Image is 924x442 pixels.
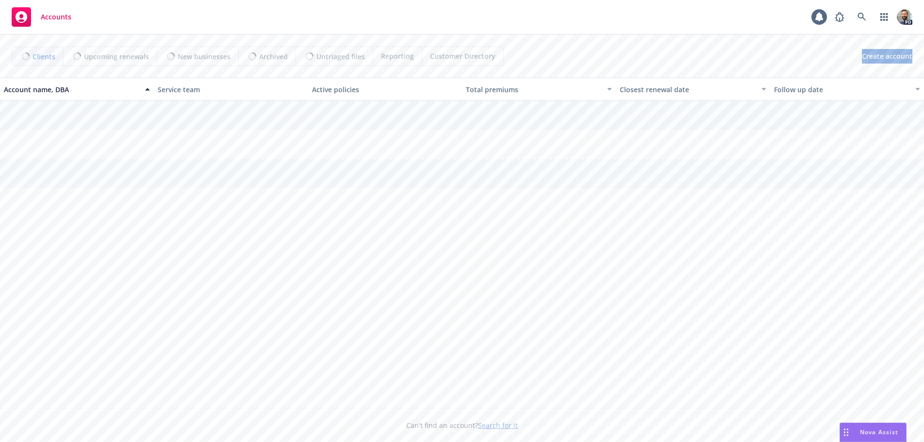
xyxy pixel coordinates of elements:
span: Untriaged files [316,51,365,62]
span: Can't find an account? [406,420,518,430]
a: Switch app [874,7,894,27]
div: Total premiums [466,84,601,95]
span: Create account [862,47,912,65]
a: Create account [862,49,912,64]
a: Report a Bug [830,7,849,27]
a: Search [852,7,872,27]
div: Closest renewal date [620,84,755,95]
span: Reporting [381,51,414,61]
span: Upcoming renewals [84,51,149,62]
button: Closest renewal date [616,78,770,101]
div: Service team [158,84,304,95]
a: Search for it [478,421,518,430]
button: Follow up date [770,78,924,101]
img: photo [897,9,912,25]
button: Total premiums [462,78,616,101]
button: Active policies [308,78,462,101]
div: Active policies [312,84,458,95]
span: Clients [33,51,55,62]
span: Customer Directory [430,51,495,61]
button: Nova Assist [840,423,907,442]
div: Follow up date [774,84,909,95]
div: Drag to move [840,423,852,442]
span: New businesses [178,51,231,62]
a: Accounts [8,3,75,31]
div: Account name, DBA [4,84,139,95]
span: Archived [259,51,288,62]
button: Service team [154,78,308,101]
span: Nova Assist [860,428,898,436]
span: Accounts [41,13,71,21]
